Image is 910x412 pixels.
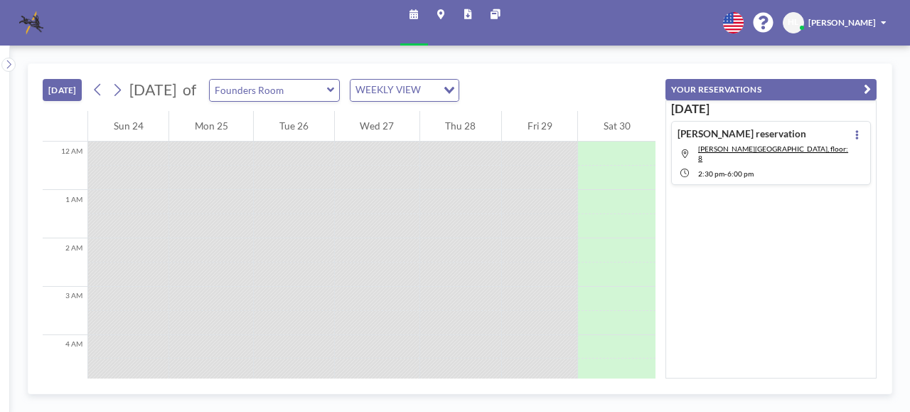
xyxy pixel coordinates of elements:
[578,111,655,141] div: Sat 30
[671,101,872,116] h3: [DATE]
[43,142,87,190] div: 12 AM
[43,79,82,101] button: [DATE]
[420,111,501,141] div: Thu 28
[502,111,577,141] div: Fri 29
[350,80,459,101] div: Search for option
[183,80,196,100] span: of
[19,11,43,35] img: organization-logo
[724,169,727,178] span: -
[335,111,419,141] div: Wed 27
[43,190,87,238] div: 1 AM
[353,83,424,98] span: WEEKLY VIEW
[678,128,806,140] h4: [PERSON_NAME] reservation
[43,238,87,287] div: 2 AM
[698,144,848,162] span: Ansley Room, floor: 8
[424,83,435,98] input: Search for option
[698,169,724,178] span: 2:30 PM
[727,169,754,178] span: 6:00 PM
[254,111,333,141] div: Tue 26
[169,111,253,141] div: Mon 25
[788,17,798,28] span: HL
[129,80,176,99] span: [DATE]
[665,79,877,101] button: YOUR RESERVATIONS
[43,287,87,335] div: 3 AM
[808,17,876,28] span: [PERSON_NAME]
[43,335,87,384] div: 4 AM
[210,80,327,101] input: Founders Room
[88,111,168,141] div: Sun 24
